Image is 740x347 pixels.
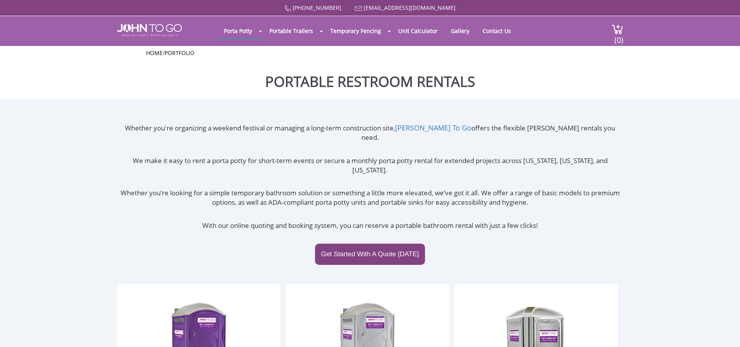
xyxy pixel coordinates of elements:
p: Whether you’re looking for a simple temporary bathroom solution or something a little more elevat... [117,188,623,207]
a: Temporary Fencing [324,23,387,39]
a: [EMAIL_ADDRESS][DOMAIN_NAME] [364,4,456,11]
a: Gallery [445,23,475,39]
a: [PERSON_NAME] To Go [395,123,471,132]
p: We make it easy to rent a porta potty for short-term events or secure a monthly porta potty renta... [117,156,623,175]
ul: / [146,49,594,57]
img: Call [284,5,291,12]
a: [PHONE_NUMBER] [293,4,341,11]
img: Mail [355,6,362,11]
a: Contact Us [477,23,517,39]
p: Whether you're organizing a weekend festival or managing a long-term construction site, offers th... [117,123,623,143]
span: (0) [614,28,623,45]
p: With our online quoting and booking system, you can reserve a portable bathroom rental with just ... [117,221,623,230]
img: JOHN to go [117,24,182,37]
a: Home [146,49,163,57]
a: Portable Trailers [264,23,319,39]
a: Porta Potty [218,23,258,39]
a: Get Started With A Quote [DATE] [315,244,425,265]
img: cart a [612,24,623,35]
a: Portfolio [165,49,194,57]
a: Unit Calculator [392,23,443,39]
